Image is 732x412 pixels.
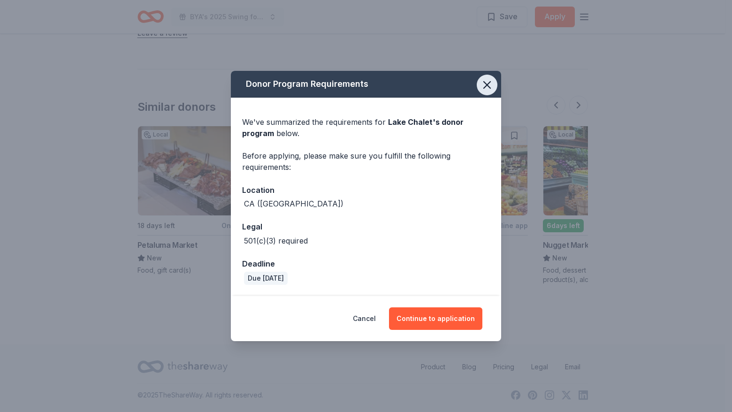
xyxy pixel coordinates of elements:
[231,71,501,98] div: Donor Program Requirements
[242,258,490,270] div: Deadline
[389,307,482,330] button: Continue to application
[353,307,376,330] button: Cancel
[242,150,490,173] div: Before applying, please make sure you fulfill the following requirements:
[242,221,490,233] div: Legal
[244,235,308,246] div: 501(c)(3) required
[242,116,490,139] div: We've summarized the requirements for below.
[244,198,343,209] div: CA ([GEOGRAPHIC_DATA])
[244,272,288,285] div: Due [DATE]
[242,184,490,196] div: Location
